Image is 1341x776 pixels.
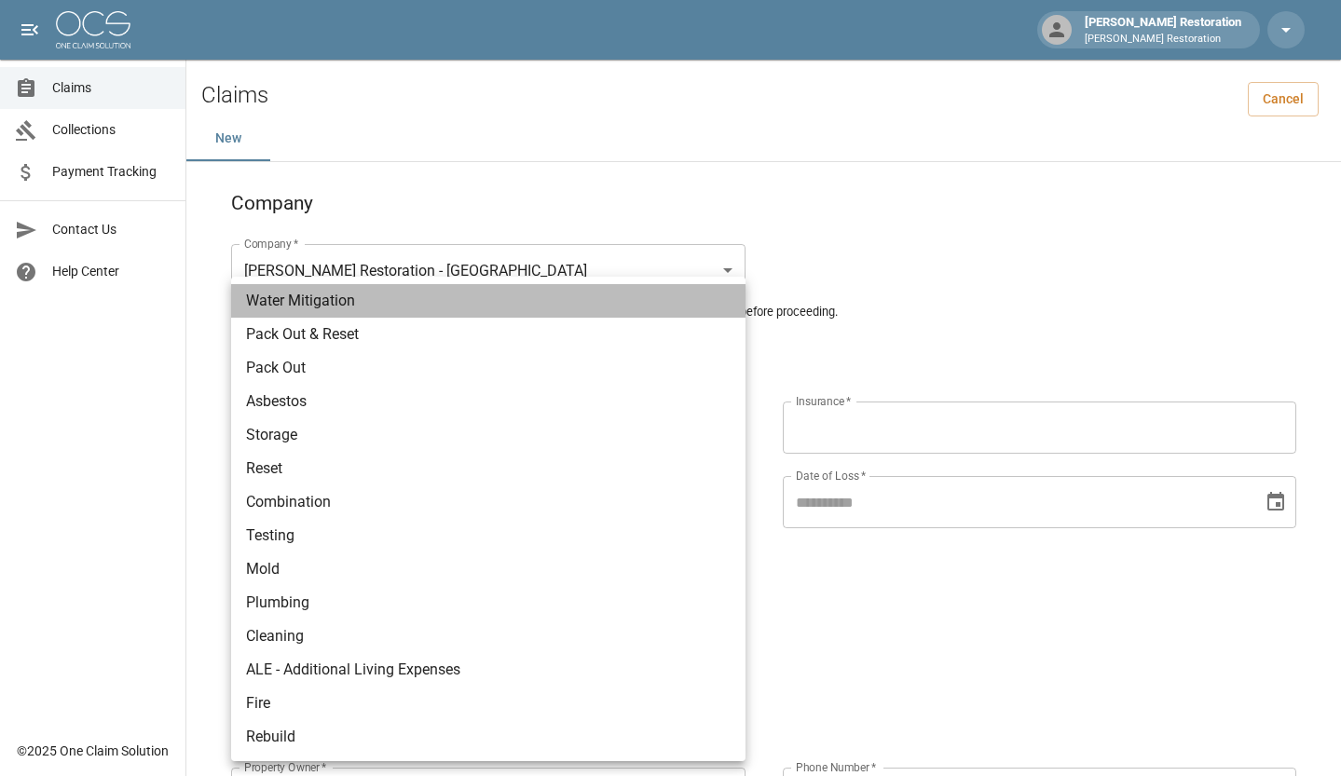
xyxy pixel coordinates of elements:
li: Testing [231,519,746,552]
li: Cleaning [231,619,746,653]
li: ALE - Additional Living Expenses [231,653,746,687]
li: Asbestos [231,385,746,418]
li: Pack Out & Reset [231,318,746,351]
li: Reset [231,452,746,485]
li: Rebuild [231,720,746,754]
li: Storage [231,418,746,452]
li: Plumbing [231,586,746,619]
li: Mold [231,552,746,586]
li: Fire [231,687,746,720]
li: Pack Out [231,351,746,385]
li: Water Mitigation [231,284,746,318]
li: Combination [231,485,746,519]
